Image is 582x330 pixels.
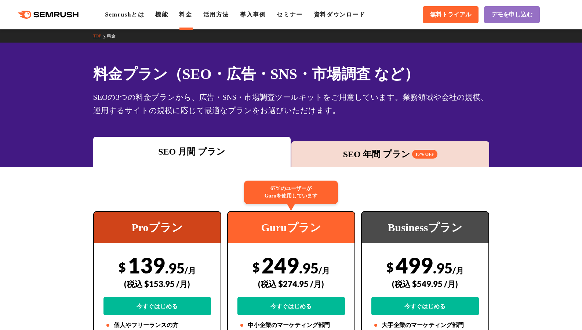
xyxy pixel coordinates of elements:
[386,260,394,275] span: $
[93,33,107,39] a: TOP
[371,252,479,315] div: 499
[103,252,211,315] div: 139
[107,33,121,39] a: 料金
[244,181,338,204] div: 67%のユーザーが Guruを使用しています
[371,297,479,315] a: 今すぐはじめる
[237,252,345,315] div: 249
[103,321,211,330] li: 個人やフリーランスの方
[119,260,126,275] span: $
[314,11,365,18] a: 資料ダウンロード
[240,11,266,18] a: 導入事例
[237,271,345,297] div: (税込 $274.95 /月)
[252,260,260,275] span: $
[203,11,229,18] a: 活用方法
[228,212,354,243] div: Guruプラン
[371,271,479,297] div: (税込 $549.95 /月)
[371,321,479,330] li: 大手企業のマーケティング部門
[94,212,221,243] div: Proプラン
[299,260,319,276] span: .95
[412,150,437,159] span: 16% OFF
[97,145,287,158] div: SEO 月間 プラン
[295,148,485,161] div: SEO 年間 プラン
[237,321,345,330] li: 中小企業のマーケティング部門
[103,297,211,315] a: 今すぐはじめる
[423,6,479,23] a: 無料トライアル
[484,6,540,23] a: デモを申し込む
[165,260,185,276] span: .95
[491,11,532,19] span: デモを申し込む
[362,212,488,243] div: Businessプラン
[277,11,302,18] a: セミナー
[430,11,471,19] span: 無料トライアル
[93,63,489,85] h1: 料金プラン（SEO・広告・SNS・市場調査 など）
[237,297,345,315] a: 今すぐはじめる
[155,11,168,18] a: 機能
[105,11,144,18] a: Semrushとは
[93,91,489,117] div: SEOの3つの料金プランから、広告・SNS・市場調査ツールキットをご用意しています。業務領域や会社の規模、運用するサイトの規模に応じて最適なプランをお選びいただけます。
[185,265,196,275] span: /月
[179,11,192,18] a: 料金
[452,265,464,275] span: /月
[319,265,330,275] span: /月
[433,260,452,276] span: .95
[103,271,211,297] div: (税込 $153.95 /月)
